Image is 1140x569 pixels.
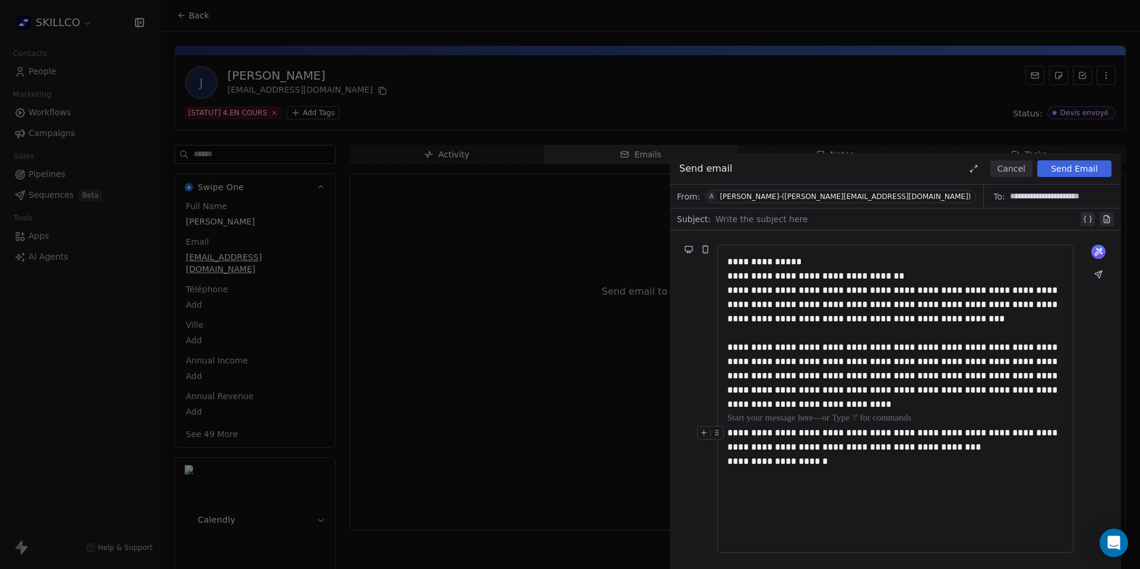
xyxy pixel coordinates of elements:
button: Cancel [990,160,1033,177]
button: Send Email [1037,160,1111,177]
div: [PERSON_NAME]-([PERSON_NAME][EMAIL_ADDRESS][DOMAIN_NAME]) [720,192,971,201]
span: Send email [679,162,733,176]
span: To: [993,191,1005,203]
div: A [710,192,714,201]
span: From: [677,191,700,203]
div: Open Intercom Messenger [1100,529,1128,557]
span: Subject: [677,213,711,229]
